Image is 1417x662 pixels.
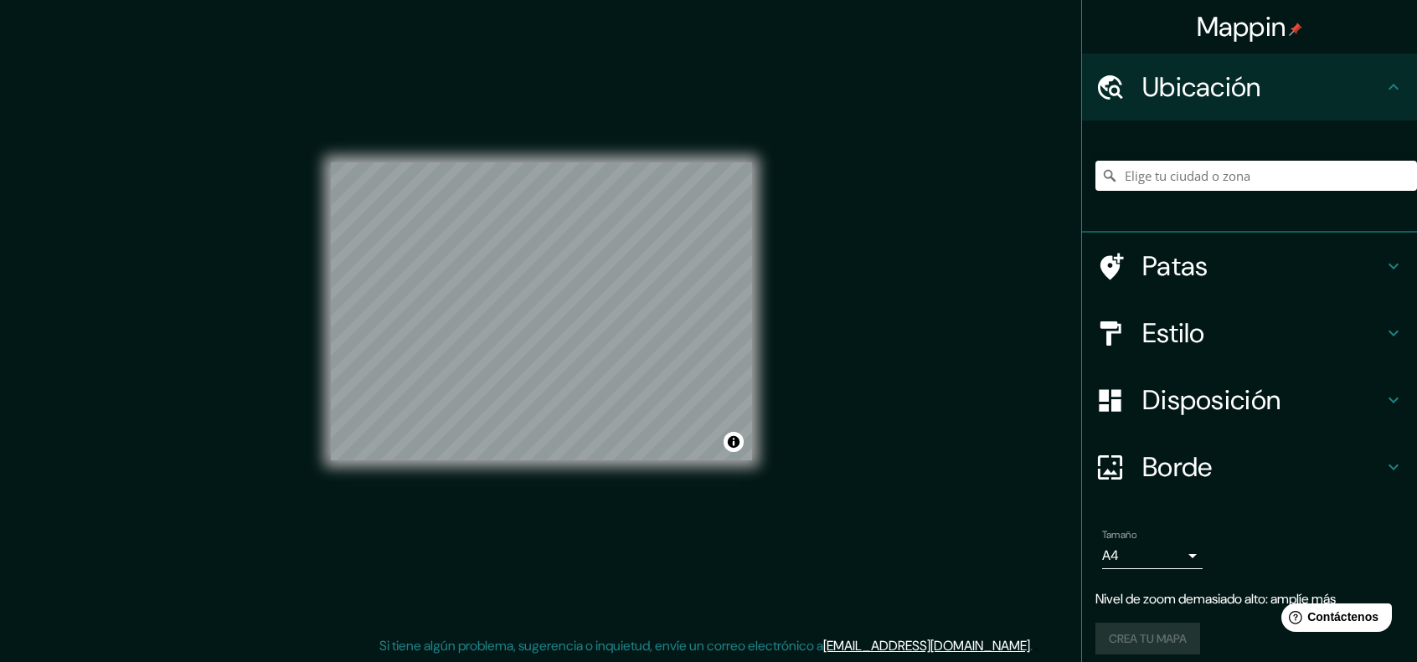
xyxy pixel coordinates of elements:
[1082,54,1417,121] div: Ubicación
[1289,23,1302,36] img: pin-icon.png
[1142,449,1213,485] font: Borde
[823,637,1030,654] a: [EMAIL_ADDRESS][DOMAIN_NAME]
[1095,590,1336,608] font: Nivel de zoom demasiado alto: amplíe más
[1142,382,1280,418] font: Disposición
[1033,636,1035,654] font: .
[1197,9,1286,44] font: Mappin
[1082,233,1417,300] div: Patas
[1102,528,1136,541] font: Tamaño
[379,637,823,654] font: Si tiene algún problema, sugerencia o inquietud, envíe un correo electrónico a
[1102,542,1203,569] div: A4
[1082,367,1417,434] div: Disposición
[1030,637,1033,654] font: .
[1142,316,1205,351] font: Estilo
[1142,249,1208,284] font: Patas
[724,432,744,452] button: Activar o desactivar atribución
[1268,597,1399,644] iframe: Lanzador de widgets de ayuda
[1102,547,1119,564] font: A4
[1095,161,1417,191] input: Elige tu ciudad o zona
[331,162,752,460] canvas: Mapa
[1082,434,1417,500] div: Borde
[1082,300,1417,367] div: Estilo
[1035,636,1038,654] font: .
[1142,69,1261,105] font: Ubicación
